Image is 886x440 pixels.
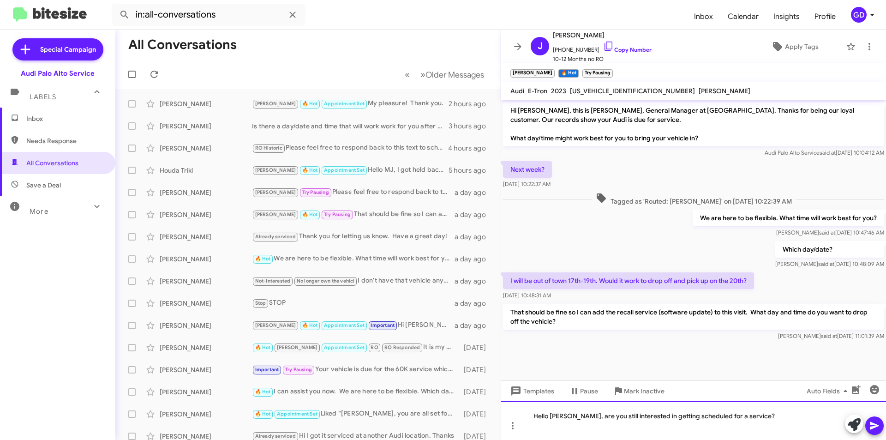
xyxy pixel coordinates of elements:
span: No longer own the vehicl [297,278,355,284]
div: a day ago [455,232,493,241]
nav: Page navigation example [400,65,490,84]
span: [PERSON_NAME] [255,101,296,107]
div: [PERSON_NAME] [160,99,252,108]
span: Already serviced [255,234,296,240]
span: Important [255,367,279,373]
span: Stop [255,300,266,306]
span: More [30,207,48,216]
div: 3 hours ago [449,121,493,131]
div: [PERSON_NAME] [160,254,252,264]
div: I don't have that vehicle anymore [252,276,455,286]
button: Auto Fields [799,383,858,399]
button: Previous [399,65,415,84]
span: RO Responded [384,344,420,350]
span: [PERSON_NAME] [699,87,750,95]
span: Audi Palo Alto Service [DATE] 10:04:12 AM [765,149,884,156]
span: Inbox [687,3,720,30]
div: It is my pleasure [252,342,459,353]
div: a day ago [455,277,493,286]
span: Templates [509,383,554,399]
div: [PERSON_NAME] [160,188,252,197]
p: We are here to be flexible. What time will work best for you? [693,210,884,226]
span: Appointment Set [324,322,365,328]
div: Please feel free to respond back to this text to schedule or call us at [PHONE_NUMBER] when you a... [252,187,455,198]
span: » [420,69,425,80]
span: Try Pausing [302,189,329,195]
span: Appointment Set [324,101,365,107]
span: 🔥 Hot [255,389,271,395]
button: Templates [501,383,562,399]
div: My pleasure! Thank you. [252,98,449,109]
div: [DATE] [459,410,493,419]
span: [PERSON_NAME] [255,189,296,195]
span: [PERSON_NAME] [255,322,296,328]
div: [DATE] [459,343,493,352]
button: Next [415,65,490,84]
button: Pause [562,383,605,399]
div: GD [851,7,867,23]
div: [DATE] [459,387,493,397]
span: [PERSON_NAME] [DATE] 10:47:46 AM [776,229,884,236]
span: « [405,69,410,80]
span: RO [371,344,378,350]
div: [PERSON_NAME] [160,121,252,131]
div: 2 hours ago [449,99,493,108]
a: Profile [807,3,843,30]
div: 5 hours ago [449,166,493,175]
div: Please feel free to respond back to this text to schedule or call us at [PHONE_NUMBER] when you a... [252,143,448,153]
div: That should be fine so I can add the recall service (software update) to this visit. What day and... [252,209,455,220]
span: Try Pausing [324,211,351,217]
div: a day ago [455,299,493,308]
a: Copy Number [603,46,652,53]
small: 🔥 Hot [558,69,578,78]
span: Audi [510,87,524,95]
span: RO Historic [255,145,282,151]
span: [PERSON_NAME] [DATE] 10:48:09 AM [775,260,884,267]
div: [PERSON_NAME] [160,210,252,219]
span: [DATE] 10:48:31 AM [503,292,551,299]
a: Calendar [720,3,766,30]
span: 🔥 Hot [302,167,318,173]
div: I can assist you now. We are here to be flexible. Which day/date and time works best for you? [252,386,459,397]
span: [PHONE_NUMBER] [553,41,652,54]
span: Special Campaign [40,45,96,54]
div: We are here to be flexible. What time will work best for you? [252,253,455,264]
span: Appointment Set [324,167,365,173]
span: All Conversations [26,158,78,168]
span: Appointment Set [277,411,317,417]
div: Thank you for letting us know. Have a great day! [252,231,455,242]
span: [PERSON_NAME] [255,167,296,173]
span: Tagged as 'Routed: [PERSON_NAME]' on [DATE] 10:22:39 AM [592,193,796,206]
span: [PERSON_NAME] [DATE] 11:01:39 AM [778,332,884,339]
span: 🔥 Hot [302,322,318,328]
div: Your vehicle is due for the 60K service which includes the oil and filter change, cabin air filte... [252,364,459,375]
div: [PERSON_NAME] [160,144,252,153]
span: Auto Fields [807,383,851,399]
span: Labels [30,93,56,101]
div: [PERSON_NAME] [160,277,252,286]
span: [PERSON_NAME] [553,30,652,41]
span: Appointment Set [324,344,365,350]
span: said at [821,332,837,339]
div: [PERSON_NAME] [160,387,252,397]
p: Next week? [503,161,552,178]
div: a day ago [455,321,493,330]
span: Save a Deal [26,181,61,190]
small: [PERSON_NAME] [510,69,555,78]
span: Older Messages [425,70,484,80]
span: E-Tron [528,87,547,95]
div: [PERSON_NAME] [160,299,252,308]
a: Insights [766,3,807,30]
div: Hello [PERSON_NAME], are you still interested in getting scheduled for a service? [501,401,886,440]
p: Which day/date? [775,241,884,258]
span: said at [818,260,834,267]
button: Apply Tags [747,38,842,55]
div: Liked “[PERSON_NAME], you are all set for [DATE] 1:30 PM. We will see you then and hope you have ... [252,409,459,419]
span: Try Pausing [285,367,312,373]
div: Audi Palo Alto Service [21,69,95,78]
div: [PERSON_NAME] [160,365,252,374]
div: Houda Triki [160,166,252,175]
button: GD [843,7,876,23]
